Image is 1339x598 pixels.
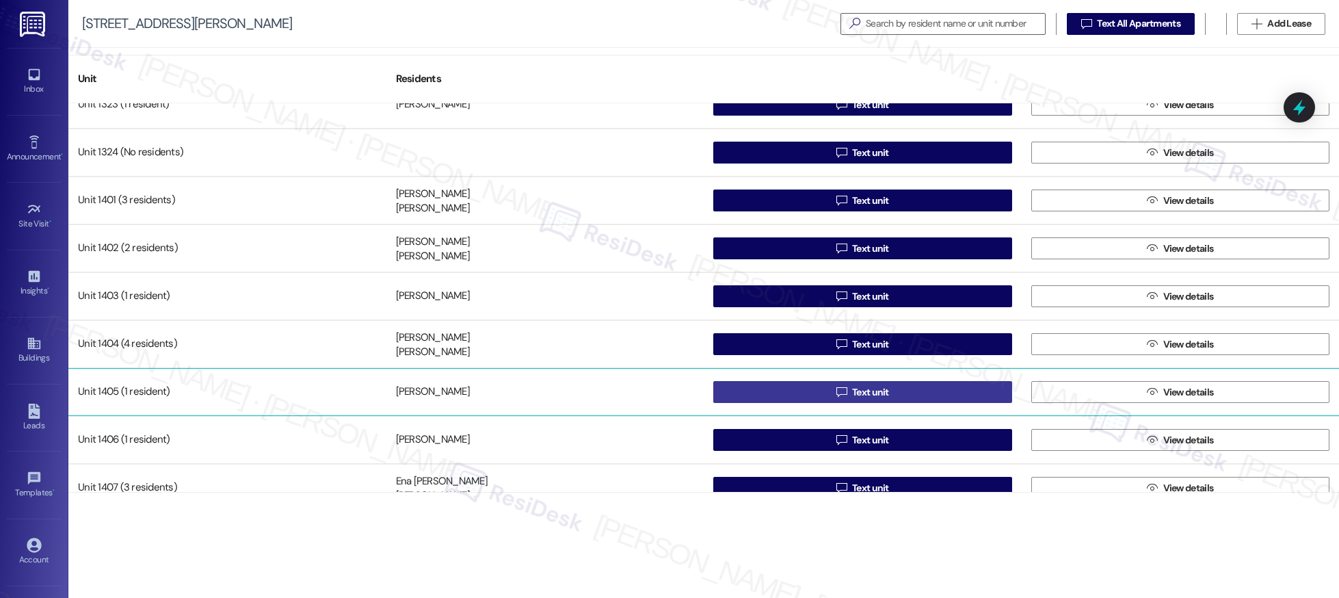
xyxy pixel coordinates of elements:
[396,289,470,304] div: [PERSON_NAME]
[1147,99,1157,110] i: 
[82,16,292,31] div: [STREET_ADDRESS][PERSON_NAME]
[396,433,470,447] div: [PERSON_NAME]
[836,99,847,110] i: 
[68,91,386,118] div: Unit 1323 (1 resident)
[852,194,889,208] span: Text unit
[1237,13,1325,35] button: Add Lease
[1067,13,1195,35] button: Text All Apartments
[1251,18,1262,29] i: 
[713,477,1012,499] button: Text unit
[68,378,386,406] div: Unit 1405 (1 resident)
[1163,146,1214,160] span: View details
[53,486,55,495] span: •
[7,400,62,437] a: Leads
[396,202,470,216] div: [PERSON_NAME]
[49,217,51,226] span: •
[68,235,386,262] div: Unit 1402 (2 residents)
[1031,333,1330,355] button: View details
[713,190,1012,211] button: Text unit
[1031,94,1330,116] button: View details
[1031,190,1330,211] button: View details
[20,12,48,37] img: ResiDesk Logo
[1031,285,1330,307] button: View details
[68,187,386,214] div: Unit 1401 (3 residents)
[1097,16,1180,31] span: Text All Apartments
[844,16,866,31] i: 
[713,237,1012,259] button: Text unit
[852,289,889,304] span: Text unit
[7,198,62,235] a: Site Visit •
[396,250,470,264] div: [PERSON_NAME]
[1163,194,1214,208] span: View details
[1163,433,1214,447] span: View details
[836,434,847,445] i: 
[1163,98,1214,112] span: View details
[396,98,470,112] div: [PERSON_NAME]
[396,346,470,360] div: [PERSON_NAME]
[1163,337,1214,352] span: View details
[1147,434,1157,445] i: 
[1031,381,1330,403] button: View details
[1147,147,1157,158] i: 
[852,433,889,447] span: Text unit
[1081,18,1091,29] i: 
[396,385,470,400] div: [PERSON_NAME]
[7,265,62,302] a: Insights •
[713,333,1012,355] button: Text unit
[836,195,847,206] i: 
[7,467,62,504] a: Templates •
[1163,481,1214,495] span: View details
[61,150,63,159] span: •
[852,481,889,495] span: Text unit
[852,98,889,112] span: Text unit
[852,242,889,256] span: Text unit
[852,146,889,160] span: Text unit
[1031,477,1330,499] button: View details
[68,330,386,358] div: Unit 1404 (4 residents)
[1031,429,1330,451] button: View details
[68,283,386,310] div: Unit 1403 (1 resident)
[68,139,386,166] div: Unit 1324 (No residents)
[836,339,847,350] i: 
[1147,387,1157,398] i: 
[386,62,704,96] div: Residents
[7,332,62,369] a: Buildings
[713,381,1012,403] button: Text unit
[396,330,470,345] div: [PERSON_NAME]
[836,243,847,254] i: 
[713,285,1012,307] button: Text unit
[836,291,847,302] i: 
[1163,289,1214,304] span: View details
[68,426,386,454] div: Unit 1406 (1 resident)
[1147,482,1157,493] i: 
[713,429,1012,451] button: Text unit
[47,284,49,294] span: •
[713,142,1012,164] button: Text unit
[1147,243,1157,254] i: 
[396,235,470,249] div: [PERSON_NAME]
[1031,237,1330,259] button: View details
[7,63,62,100] a: Inbox
[852,337,889,352] span: Text unit
[852,385,889,400] span: Text unit
[68,474,386,502] div: Unit 1407 (3 residents)
[1163,242,1214,256] span: View details
[866,14,1045,34] input: Search by resident name or unit number
[396,489,470,504] div: [PERSON_NAME]
[836,482,847,493] i: 
[836,147,847,158] i: 
[1163,385,1214,400] span: View details
[836,387,847,398] i: 
[396,187,470,201] div: [PERSON_NAME]
[1147,195,1157,206] i: 
[7,534,62,571] a: Account
[396,474,488,489] div: Ena [PERSON_NAME]
[1147,339,1157,350] i: 
[68,62,386,96] div: Unit
[1147,291,1157,302] i: 
[1031,142,1330,164] button: View details
[1267,16,1311,31] span: Add Lease
[713,94,1012,116] button: Text unit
